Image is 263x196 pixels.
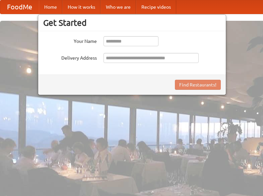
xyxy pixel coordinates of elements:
[43,53,97,61] label: Delivery Address
[136,0,176,14] a: Recipe videos
[101,0,136,14] a: Who we are
[0,0,39,14] a: FoodMe
[39,0,62,14] a: Home
[175,80,221,90] button: Find Restaurants!
[62,0,101,14] a: How it works
[43,18,221,28] h3: Get Started
[43,36,97,45] label: Your Name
